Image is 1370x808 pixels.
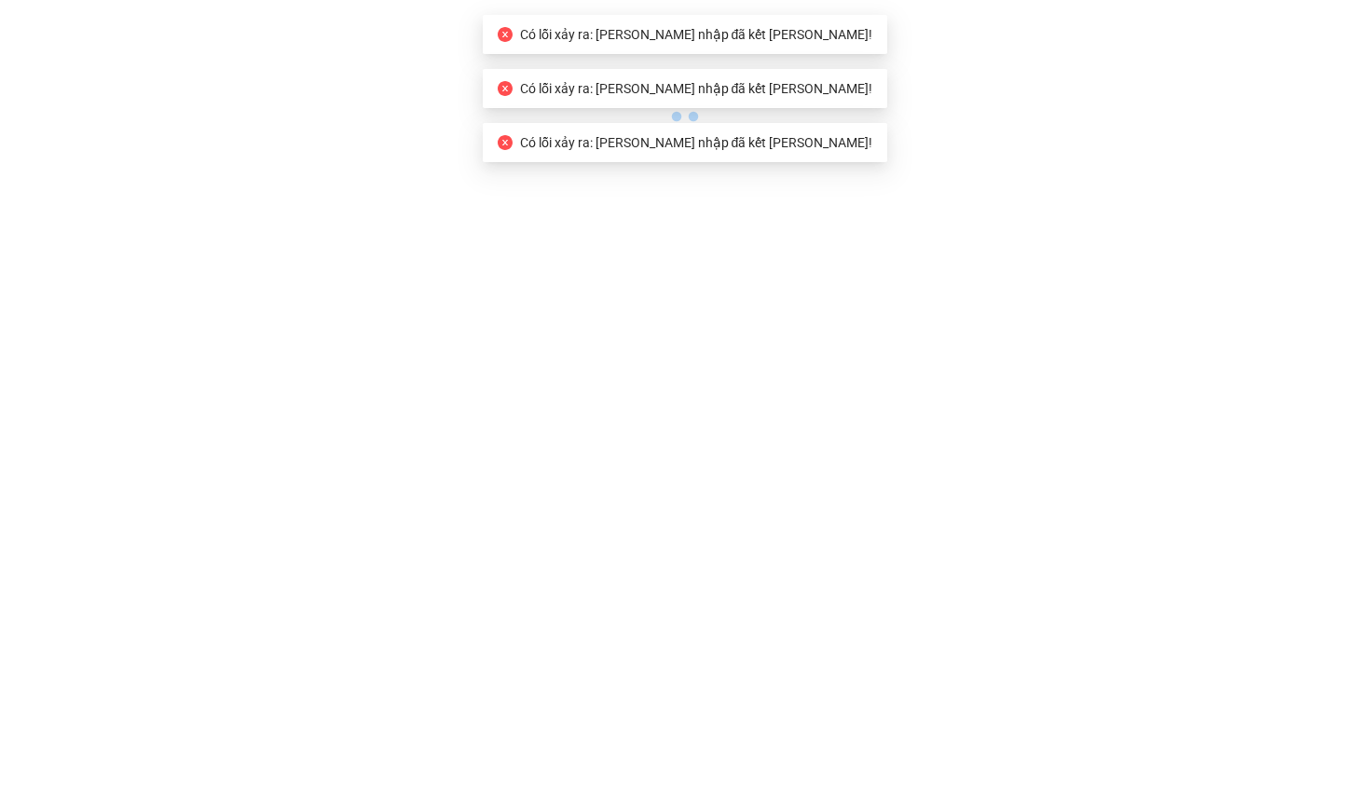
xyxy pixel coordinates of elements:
[498,135,513,150] span: close-circle
[520,81,873,96] span: Có lỗi xảy ra: [PERSON_NAME] nhập đã kết [PERSON_NAME]!
[498,81,513,96] span: close-circle
[498,27,513,42] span: close-circle
[520,27,873,42] span: Có lỗi xảy ra: [PERSON_NAME] nhập đã kết [PERSON_NAME]!
[520,135,873,150] span: Có lỗi xảy ra: [PERSON_NAME] nhập đã kết [PERSON_NAME]!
